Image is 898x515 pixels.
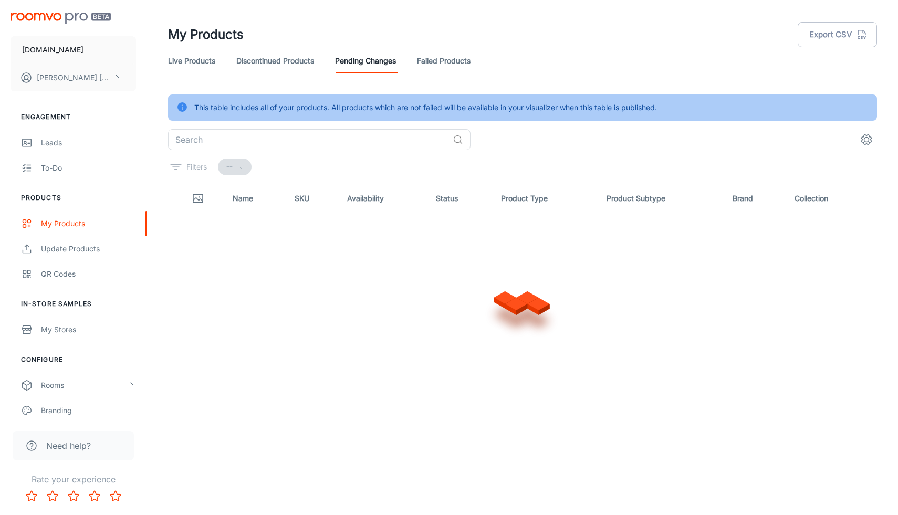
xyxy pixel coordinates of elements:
[46,439,91,452] span: Need help?
[417,48,471,73] a: Failed Products
[168,129,448,150] input: Search
[335,48,396,73] a: Pending Changes
[41,268,136,280] div: QR Codes
[798,22,877,47] button: Export CSV
[105,486,126,507] button: Rate 5 star
[224,184,286,213] th: Name
[37,72,111,83] p: [PERSON_NAME] [PERSON_NAME]
[41,380,128,391] div: Rooms
[41,218,136,229] div: My Products
[41,162,136,174] div: To-do
[42,486,63,507] button: Rate 2 star
[856,129,877,150] button: settings
[21,486,42,507] button: Rate 1 star
[168,25,244,44] h1: My Products
[22,44,83,56] p: [DOMAIN_NAME]
[11,64,136,91] button: [PERSON_NAME] [PERSON_NAME]
[11,36,136,64] button: [DOMAIN_NAME]
[41,324,136,335] div: My Stores
[786,184,877,213] th: Collection
[339,184,428,213] th: Availability
[427,184,492,213] th: Status
[8,473,138,486] p: Rate your experience
[63,486,84,507] button: Rate 3 star
[192,192,204,205] svg: Thumbnail
[236,48,314,73] a: Discontinued Products
[11,13,111,24] img: Roomvo PRO Beta
[41,405,136,416] div: Branding
[84,486,105,507] button: Rate 4 star
[41,137,136,149] div: Leads
[286,184,339,213] th: SKU
[194,98,657,118] div: This table includes all of your products. All products which are not failed will be available in ...
[598,184,724,213] th: Product Subtype
[41,243,136,255] div: Update Products
[168,48,215,73] a: Live Products
[724,184,786,213] th: Brand
[493,184,598,213] th: Product Type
